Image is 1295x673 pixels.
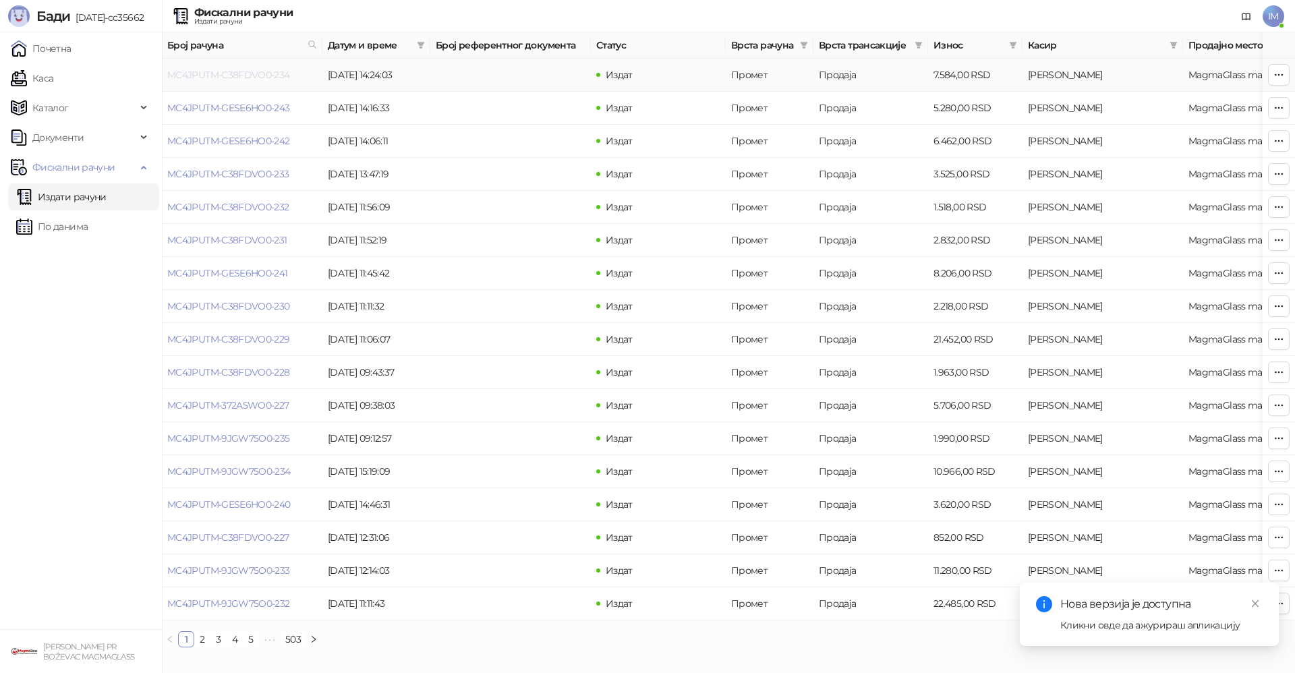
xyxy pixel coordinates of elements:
td: MC4JPUTM-C38FDVO0-227 [162,521,322,554]
td: Продаја [813,554,928,587]
span: Издат [606,498,633,510]
td: Ivan Milenković [1023,554,1183,587]
td: Продаја [813,488,928,521]
td: MC4JPUTM-C38FDVO0-233 [162,158,322,191]
span: Врста трансакције [819,38,909,53]
a: Close [1248,596,1263,611]
li: 2 [194,631,210,647]
span: Документи [32,124,84,151]
td: MC4JPUTM-GESE6HO0-241 [162,257,322,290]
td: Продаја [813,323,928,356]
td: 6.462,00 RSD [928,125,1023,158]
td: Продаја [813,257,928,290]
a: MC4JPUTM-9JGW75O0-234 [167,465,291,477]
td: Промет [726,356,813,389]
td: Ivan Milenković [1023,422,1183,455]
td: Ivan Milenković [1023,389,1183,422]
li: 5 [243,631,259,647]
td: Продаја [813,92,928,125]
td: 2.218,00 RSD [928,290,1023,323]
td: MC4JPUTM-9JGW75O0-234 [162,455,322,488]
td: [DATE] 11:11:32 [322,290,430,323]
span: Датум и време [328,38,411,53]
span: Издат [606,267,633,279]
td: MC4JPUTM-GESE6HO0-243 [162,92,322,125]
td: Продаја [813,191,928,224]
a: 2 [195,632,210,647]
td: [DATE] 11:52:19 [322,224,430,257]
td: [DATE] 11:06:07 [322,323,430,356]
td: Промет [726,92,813,125]
a: Издати рачуни [16,183,107,210]
span: Издат [606,168,633,180]
span: Издат [606,135,633,147]
td: Ivan Milenković [1023,488,1183,521]
td: [DATE] 14:16:33 [322,92,430,125]
td: Продаја [813,389,928,422]
td: [DATE] 09:38:03 [322,389,430,422]
a: Документација [1236,5,1257,27]
a: 503 [281,632,305,647]
a: MC4JPUTM-C38FDVO0-230 [167,300,290,312]
span: filter [1170,41,1178,49]
td: MC4JPUTM-C38FDVO0-232 [162,191,322,224]
span: Издат [606,201,633,213]
div: Кликни овде да ажурираш апликацију [1060,618,1263,633]
a: MC4JPUTM-C38FDVO0-234 [167,69,290,81]
a: MC4JPUTM-C38FDVO0-227 [167,531,289,544]
td: 10.966,00 RSD [928,455,1023,488]
td: 1.963,00 RSD [928,356,1023,389]
button: right [306,631,322,647]
span: Издат [606,432,633,444]
a: 4 [227,632,242,647]
td: 3.620,00 RSD [928,488,1023,521]
td: Промет [726,125,813,158]
span: info-circle [1036,596,1052,612]
span: filter [915,41,923,49]
td: 5.706,00 RSD [928,389,1023,422]
td: [DATE] 14:06:11 [322,125,430,158]
td: [DATE] 11:56:09 [322,191,430,224]
span: filter [1006,35,1020,55]
a: По данима [16,213,88,240]
td: 1.990,00 RSD [928,422,1023,455]
td: Промет [726,455,813,488]
span: left [166,635,174,643]
span: filter [1167,35,1180,55]
td: MC4JPUTM-C38FDVO0-228 [162,356,322,389]
td: 1.518,00 RSD [928,191,1023,224]
a: MC4JPUTM-C38FDVO0-228 [167,366,290,378]
td: Промет [726,587,813,620]
td: Промет [726,290,813,323]
span: Издат [606,69,633,81]
a: MC4JPUTM-GESE6HO0-240 [167,498,291,510]
td: 7.584,00 RSD [928,59,1023,92]
td: Ivan Milenković [1023,323,1183,356]
td: Ivan Milenković [1023,521,1183,554]
a: MC4JPUTM-GESE6HO0-243 [167,102,290,114]
span: filter [414,35,428,55]
td: [DATE] 12:14:03 [322,554,430,587]
span: [DATE]-cc35662 [70,11,144,24]
th: Статус [591,32,726,59]
td: MC4JPUTM-C38FDVO0-229 [162,323,322,356]
td: Промет [726,158,813,191]
span: Издат [606,366,633,378]
li: 1 [178,631,194,647]
span: Издат [606,399,633,411]
span: filter [800,41,808,49]
td: MC4JPUTM-GESE6HO0-242 [162,125,322,158]
span: Издат [606,564,633,577]
td: 3.525,00 RSD [928,158,1023,191]
td: 2.832,00 RSD [928,224,1023,257]
button: left [162,631,178,647]
span: Издат [606,333,633,345]
td: [DATE] 12:31:06 [322,521,430,554]
td: Продаја [813,290,928,323]
span: filter [1009,41,1017,49]
li: 503 [281,631,306,647]
a: MC4JPUTM-9JGW75O0-232 [167,597,290,610]
td: MC4JPUTM-C38FDVO0-234 [162,59,322,92]
a: MC4JPUTM-9JGW75O0-233 [167,564,290,577]
td: Продаја [813,521,928,554]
